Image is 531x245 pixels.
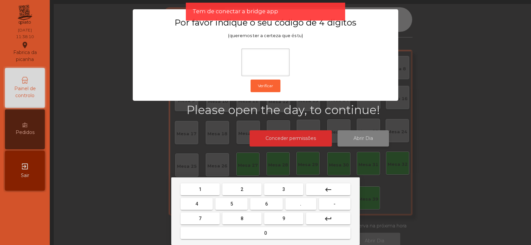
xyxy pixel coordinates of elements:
span: 3 [282,187,285,192]
span: Tem de conectar a bridge app [192,7,278,16]
h3: Por favor indique o seu código de 4 digítos [146,17,385,28]
mat-icon: keyboard_return [324,215,332,223]
span: . [300,201,301,207]
span: 9 [282,216,285,221]
mat-icon: keyboard_backspace [324,186,332,194]
span: 6 [265,201,268,207]
span: 1 [199,187,201,192]
span: 7 [199,216,201,221]
span: 5 [230,201,233,207]
span: 4 [195,201,198,207]
span: 2 [241,187,243,192]
span: 8 [241,216,243,221]
span: 0 [264,230,267,236]
span: - [334,201,336,207]
button: Verificar [251,80,280,92]
span: (queremos ter a certeza que és tu) [228,33,303,38]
